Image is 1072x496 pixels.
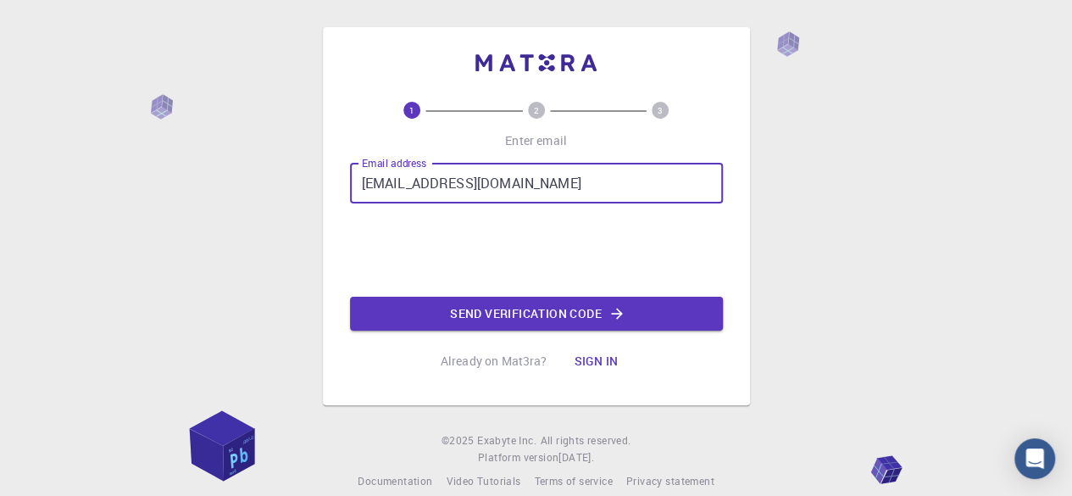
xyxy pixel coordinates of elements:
span: © 2025 [442,432,477,449]
span: Platform version [478,449,558,466]
span: Documentation [358,474,432,488]
label: Email address [362,156,426,170]
text: 2 [534,104,539,116]
span: [DATE] . [558,450,594,464]
text: 3 [658,104,663,116]
button: Sign in [560,344,631,378]
text: 1 [409,104,414,116]
span: Privacy statement [626,474,714,488]
span: Exabyte Inc. [477,433,536,447]
a: Privacy statement [626,473,714,490]
span: Video Tutorials [446,474,520,488]
p: Already on Mat3ra? [441,353,547,370]
a: Documentation [358,473,432,490]
div: Open Intercom Messenger [1014,438,1055,479]
p: Enter email [505,132,567,149]
a: [DATE]. [558,449,594,466]
a: Terms of service [534,473,612,490]
a: Video Tutorials [446,473,520,490]
iframe: reCAPTCHA [408,217,665,283]
span: All rights reserved. [540,432,630,449]
button: Send verification code [350,297,723,331]
span: Terms of service [534,474,612,488]
a: Exabyte Inc. [477,432,536,449]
